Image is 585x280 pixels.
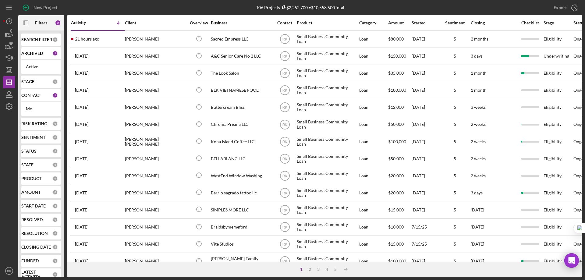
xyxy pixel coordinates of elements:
text: RK [282,225,287,229]
div: Eligibility [544,253,573,269]
b: SENTIMENT [21,135,45,140]
div: Loan [359,253,388,269]
div: Small Business Community Loan [297,65,358,81]
span: $10,000 [388,224,404,229]
div: 0 [52,121,58,126]
b: FUNDED [21,258,39,263]
div: Active [26,64,56,69]
div: Eligibility [544,99,573,115]
b: RESOLUTION [21,231,48,236]
div: Small Business Community Loan [297,82,358,98]
div: 3 [314,267,323,272]
div: 5 [440,37,470,41]
div: Started [412,20,439,25]
time: 2025-07-29 18:28 [75,190,88,195]
time: 2025-08-13 21:58 [75,105,88,110]
div: Me [26,106,56,111]
text: RK [282,88,287,93]
div: Loan [359,82,388,98]
div: WestEnd Window Washing [211,168,272,184]
span: $15,000 [388,207,404,212]
div: Loan [359,116,388,133]
div: Activity [71,20,98,25]
div: 0 [52,176,58,181]
div: Loan [359,65,388,81]
div: Loan [359,202,388,218]
div: Sacred Empress LLC [211,31,272,47]
div: Eligibility [544,151,573,167]
text: RK [7,269,11,273]
div: Eligibility [544,202,573,218]
div: Kona Island Coffee LLC [211,133,272,150]
div: Small Business Community Loan [297,99,358,115]
div: [PERSON_NAME] [125,236,186,252]
time: 2 months [471,36,488,41]
div: Buttercream Bliss [211,99,272,115]
time: 2025-08-12 20:46 [75,122,88,127]
time: 3 days [471,53,483,58]
time: 2 weeks [471,122,486,127]
div: 5 [440,105,470,110]
text: RK [282,37,287,41]
div: Small Business Community Loan [297,236,358,252]
div: 1 [297,267,306,272]
b: RESOLVED [21,217,43,222]
span: $100,000 [388,139,406,144]
div: Small Business Community Loan [297,168,358,184]
div: Eligibility [544,31,573,47]
div: BLK VIETNAMESE FOOD [211,82,272,98]
div: $2,252,700 [280,5,308,10]
div: [PERSON_NAME] [125,253,186,269]
span: $50,000 [388,156,404,161]
div: Loan [359,31,388,47]
span: $100,000 [388,258,406,264]
div: Eligibility [544,185,573,201]
div: [PERSON_NAME] [125,82,186,98]
div: The Look Salon [211,65,272,81]
div: Client [125,20,186,25]
time: 2 weeks [471,139,486,144]
div: Small Business Community Loan [297,48,358,64]
div: 4 [323,267,331,272]
b: ARCHIVED [21,51,43,56]
div: 0 [52,190,58,195]
div: [DATE] [412,151,439,167]
span: $20,000 [388,173,404,178]
b: STATE [21,162,34,167]
b: CONTACT [21,93,41,98]
div: [PERSON_NAME] [125,202,186,218]
div: 5 [440,173,470,178]
div: 0 [52,217,58,222]
button: RK [3,265,15,277]
div: Contact [273,20,296,25]
time: 2025-07-10 02:07 [75,259,88,264]
div: 5 [440,71,470,76]
div: Checklist [517,20,543,25]
div: Loan [359,236,388,252]
div: 0 [52,37,58,42]
time: 1 month [471,70,487,76]
div: 0 [52,203,58,209]
div: 7/15/25 [412,219,439,235]
div: [DATE] [412,48,439,64]
div: Small Business Community Loan [297,133,358,150]
div: [PERSON_NAME] Family Market [211,253,272,269]
b: SEARCH FILTER [21,37,52,42]
b: PRODUCT [21,176,41,181]
div: [DATE] [412,168,439,184]
div: [PERSON_NAME] [125,185,186,201]
div: Barrio sagrado tattoo llc [211,185,272,201]
time: 2025-09-09 18:41 [75,37,99,41]
div: Eligibility [544,219,573,235]
div: Loan [359,151,388,167]
div: A&C Senior Care No 2 LLC [211,48,272,64]
div: Category [359,20,388,25]
div: [DATE] [412,133,439,150]
div: [DATE] [412,65,439,81]
span: $80,000 [388,36,404,41]
div: 0 [52,258,58,264]
text: RK [282,191,287,195]
div: 2 [306,267,314,272]
time: 2 weeks [471,173,486,178]
time: [DATE] [471,258,484,264]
